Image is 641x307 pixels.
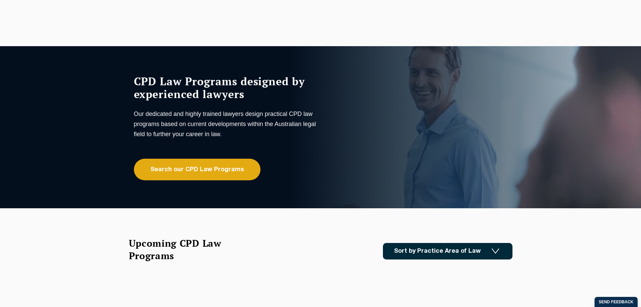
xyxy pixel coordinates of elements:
h2: Upcoming CPD Law Programs [129,237,238,262]
img: Icon [492,248,499,254]
a: Sort by Practice Area of Law [383,243,512,259]
p: Our dedicated and highly trained lawyers design practical CPD law programs based on current devel... [134,109,319,139]
a: Search our CPD Law Programs [134,159,260,180]
h1: CPD Law Programs designed by experienced lawyers [134,75,319,100]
